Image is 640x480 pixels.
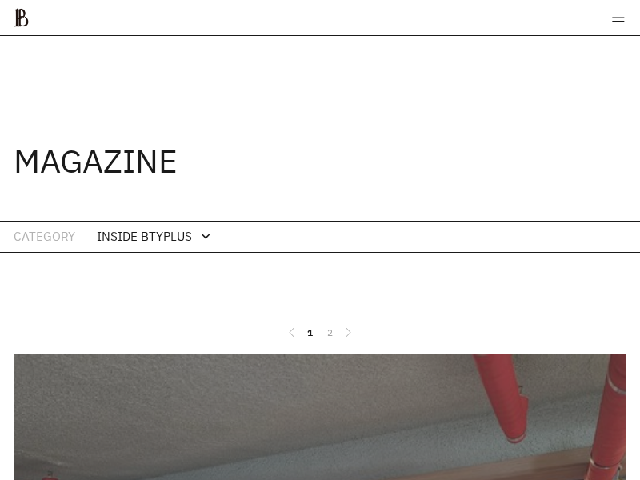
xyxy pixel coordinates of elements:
[97,227,192,246] div: INSIDE BTYPLUS
[322,325,338,341] a: 2
[14,8,29,27] img: ba379d5522eb3.png
[14,145,178,178] h3: MAGAZINE
[198,229,214,245] div: expand_more
[302,325,318,341] a: 1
